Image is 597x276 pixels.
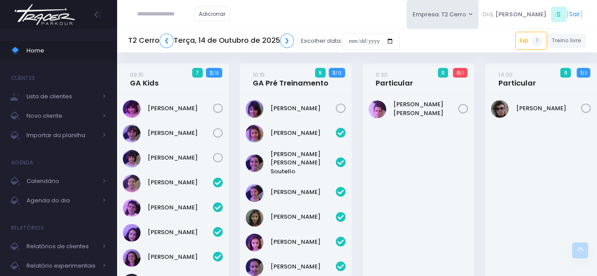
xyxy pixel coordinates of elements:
[482,10,494,19] span: Olá,
[515,32,547,49] a: Exp1
[123,100,141,118] img: Chiara Real Oshima Hirata
[128,31,400,51] div: Escolher data:
[270,150,336,176] a: [PERSON_NAME] [PERSON_NAME] Soutello
[246,234,263,251] img: Luisa Tomchinsky Montezano
[280,34,294,48] a: ❯
[123,125,141,142] img: Maria Clara Frateschi
[581,69,582,76] strong: 1
[491,100,509,118] img: Fernando Pires Amary
[123,249,141,267] img: Luisa Monteiro Ramenzoni
[270,213,336,221] a: [PERSON_NAME]
[547,34,586,48] a: Treino livre
[148,129,213,138] a: [PERSON_NAME]
[27,45,106,56] span: Home
[460,71,464,76] small: / 1
[123,175,141,192] img: Beatriz Cogo
[27,195,97,206] span: Agenda do dia
[130,70,159,88] a: 09:15GA Kids
[495,10,547,19] span: [PERSON_NAME]
[148,203,213,212] a: [PERSON_NAME]
[246,209,263,227] img: Julia de Campos Munhoz
[438,68,449,78] span: 0
[335,71,341,76] small: / 12
[246,258,263,276] img: Luzia Rolfini Fernandes
[376,71,388,79] small: 11:30
[393,100,459,117] a: [PERSON_NAME] [PERSON_NAME]
[315,68,326,78] span: 9
[209,69,213,76] strong: 2
[27,130,97,141] span: Importar da planilha
[246,125,263,142] img: Alice Oliveira Castro
[27,91,97,102] span: Lista de clientes
[498,71,513,79] small: 14:00
[27,260,97,272] span: Relatório experimentais
[560,68,571,78] span: 0
[569,10,580,19] a: Sair
[479,4,586,24] div: [ ]
[123,224,141,242] img: Isabela de Brito Moffa
[148,153,213,162] a: [PERSON_NAME]
[270,104,336,113] a: [PERSON_NAME]
[128,34,294,48] h5: T2 Cerro Terça, 14 de Outubro de 2025
[582,71,587,76] small: / 2
[11,69,35,87] h4: Clientes
[123,199,141,217] img: Clara Guimaraes Kron
[148,178,213,187] a: [PERSON_NAME]
[194,7,231,21] a: Adicionar
[376,70,413,88] a: 11:30Particular
[332,69,335,76] strong: 2
[246,154,263,172] img: Ana Helena Soutello
[246,184,263,202] img: Jasmim rocha
[27,241,97,252] span: Relatórios de clientes
[148,253,213,261] a: [PERSON_NAME]
[532,36,542,46] span: 1
[551,7,567,22] span: S
[516,104,582,113] a: [PERSON_NAME]
[270,129,336,138] a: [PERSON_NAME]
[270,188,336,197] a: [PERSON_NAME]
[27,175,97,187] span: Calendário
[192,68,203,78] span: 7
[27,110,97,122] span: Novo cliente
[246,100,263,118] img: Malu Bernardes
[498,70,536,88] a: 14:00Particular
[148,228,213,237] a: [PERSON_NAME]
[160,34,174,48] a: ❮
[11,219,44,237] h4: Relatórios
[123,150,141,168] img: Mariana Abramo
[213,71,218,76] small: / 12
[11,154,34,172] h4: Agenda
[270,238,336,246] a: [PERSON_NAME]
[369,101,386,118] img: Maria Laura Bertazzi
[456,69,460,76] strong: 0
[148,104,213,113] a: [PERSON_NAME]
[253,70,328,88] a: 10:15GA Pré Treinamento
[130,71,144,79] small: 09:15
[253,71,265,79] small: 10:15
[270,262,336,271] a: [PERSON_NAME]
